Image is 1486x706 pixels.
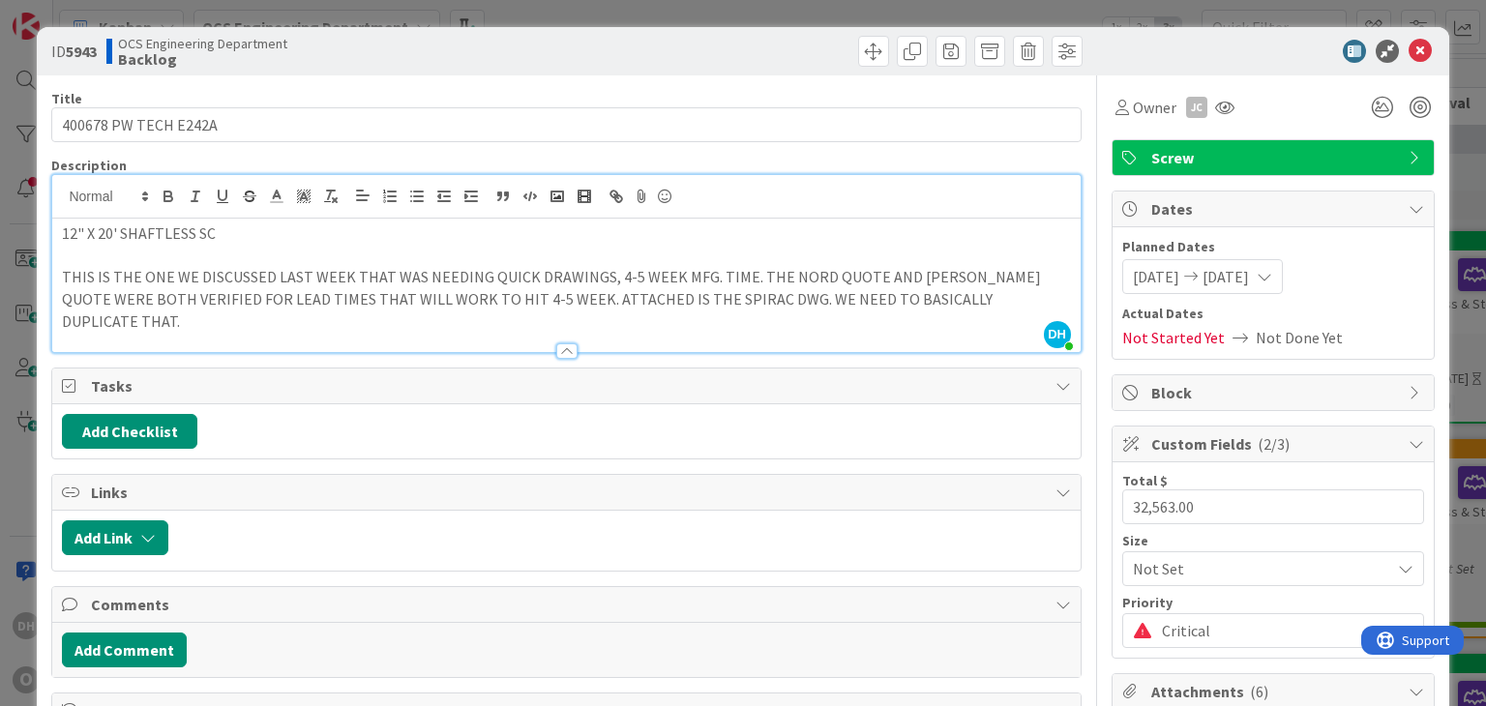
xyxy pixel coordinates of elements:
[51,107,1081,142] input: type card name here...
[1151,432,1399,456] span: Custom Fields
[1122,304,1424,324] span: Actual Dates
[51,90,82,107] label: Title
[1250,682,1268,701] span: ( 6 )
[1122,326,1225,349] span: Not Started Yet
[91,481,1045,504] span: Links
[1203,265,1249,288] span: [DATE]
[62,520,168,555] button: Add Link
[1122,534,1424,547] div: Size
[118,51,287,67] b: Backlog
[1258,434,1290,454] span: ( 2/3 )
[1256,326,1343,349] span: Not Done Yet
[1151,146,1399,169] span: Screw
[62,222,1070,245] p: 12" X 20' SHAFTLESS SC
[62,632,187,667] button: Add Comment
[51,40,97,63] span: ID
[91,374,1045,397] span: Tasks
[51,157,127,174] span: Description
[118,36,287,51] span: OCS Engineering Department
[1162,617,1381,644] span: Critical
[62,414,197,449] button: Add Checklist
[1151,381,1399,404] span: Block
[62,266,1070,332] p: THIS IS THE ONE WE DISCUSSED LAST WEEK THAT WAS NEEDING QUICK DRAWINGS, 4-5 WEEK MFG. TIME. THE N...
[1044,321,1071,348] span: DH
[1186,97,1207,118] div: JC
[1133,96,1176,119] span: Owner
[91,593,1045,616] span: Comments
[1122,472,1168,489] label: Total $
[1122,596,1424,609] div: Priority
[41,3,88,26] span: Support
[1122,237,1424,257] span: Planned Dates
[1133,555,1381,582] span: Not Set
[1151,680,1399,703] span: Attachments
[1133,265,1179,288] span: [DATE]
[66,42,97,61] b: 5943
[1151,197,1399,221] span: Dates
